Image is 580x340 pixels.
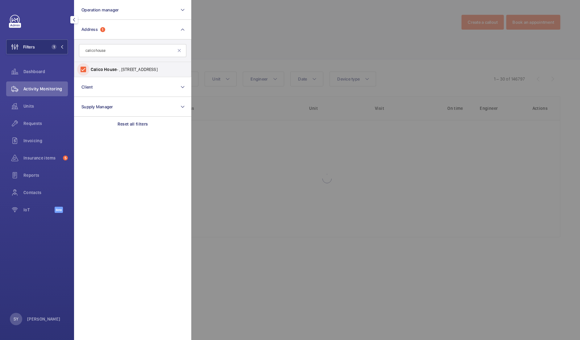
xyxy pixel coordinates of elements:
[6,39,68,54] button: Filters1
[23,120,68,126] span: Requests
[23,172,68,178] span: Reports
[23,86,68,92] span: Activity Monitoring
[23,138,68,144] span: Invoicing
[14,316,18,322] p: SY
[63,155,68,160] span: 5
[23,44,35,50] span: Filters
[27,316,60,322] p: [PERSON_NAME]
[52,44,56,49] span: 1
[23,189,68,196] span: Contacts
[23,207,55,213] span: IoT
[23,155,60,161] span: Insurance items
[23,103,68,109] span: Units
[23,68,68,75] span: Dashboard
[55,207,63,213] span: Beta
